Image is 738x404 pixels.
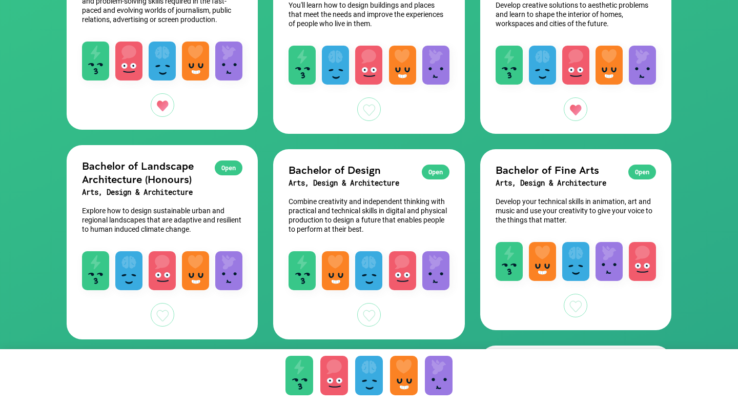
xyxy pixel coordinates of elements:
[289,197,449,234] p: Combine creativity and independent thinking with practical and technical skills in digital and ph...
[422,165,449,179] div: Open
[496,197,656,225] p: Develop your technical skills in animation, art and music and use your creativity to give your vo...
[273,149,464,339] a: OpenBachelor of DesignArts, Design & ArchitectureCombine creativity and independent thinking with...
[480,149,671,330] a: OpenBachelor of Fine ArtsArts, Design & ArchitectureDevelop your technical skills in animation, a...
[82,206,242,234] p: Explore how to design sustainable urban and regional landscapes that are adaptive and resilient t...
[289,176,449,190] h3: Arts, Design & Architecture
[215,160,242,175] div: Open
[496,1,656,28] p: Develop creative solutions to aesthetic problems and learn to shape the interior of homes, worksp...
[82,159,242,186] h2: Bachelor of Landscape Architecture (Honours)
[82,186,242,199] h3: Arts, Design & Architecture
[67,145,258,339] a: OpenBachelor of Landscape Architecture (Honours)Arts, Design & ArchitectureExplore how to design ...
[289,163,449,176] h2: Bachelor of Design
[289,1,449,28] p: You'll learn how to design buildings and places that meet the needs and improve the experiences o...
[628,165,656,179] div: Open
[496,163,656,176] h2: Bachelor of Fine Arts
[496,176,656,190] h3: Arts, Design & Architecture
